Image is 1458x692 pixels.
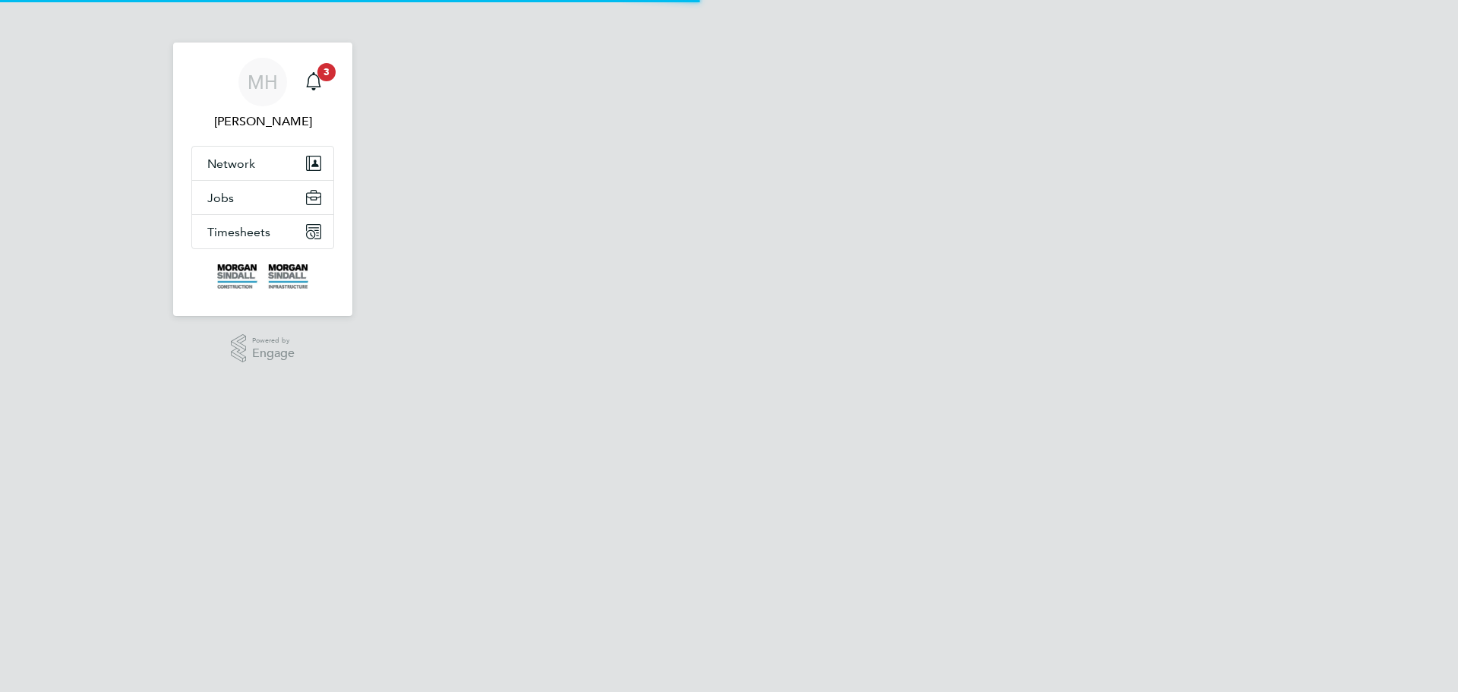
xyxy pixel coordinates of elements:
button: Network [192,147,333,180]
a: MH[PERSON_NAME] [191,58,334,131]
img: morgansindall-logo-retina.png [217,264,308,289]
a: Powered byEngage [231,334,295,363]
span: Matt Hadden [191,112,334,131]
span: Powered by [252,334,295,347]
span: MH [248,72,278,92]
a: 3 [298,58,329,106]
nav: Main navigation [173,43,352,316]
span: Timesheets [207,225,270,239]
span: Network [207,156,255,171]
button: Timesheets [192,215,333,248]
span: 3 [317,63,336,81]
span: Engage [252,347,295,360]
span: Jobs [207,191,234,205]
button: Jobs [192,181,333,214]
a: Go to home page [191,264,334,289]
